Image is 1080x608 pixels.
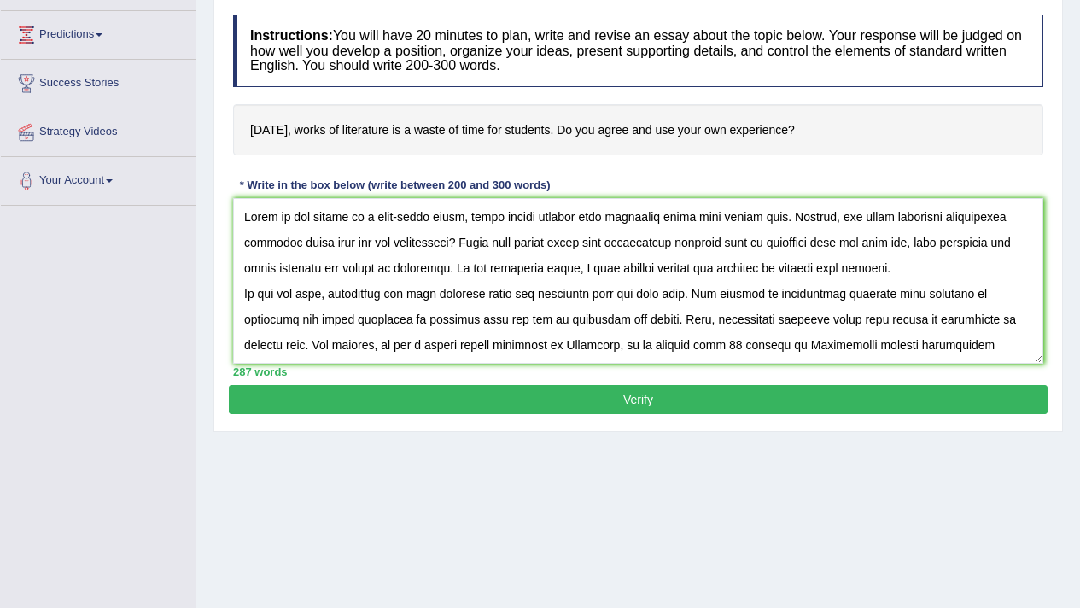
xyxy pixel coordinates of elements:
[1,108,196,151] a: Strategy Videos
[1,11,196,54] a: Predictions
[233,104,1043,156] h4: [DATE], works of literature is a waste of time for students. Do you agree and use your own experi...
[233,15,1043,87] h4: You will have 20 minutes to plan, write and revise an essay about the topic below. Your response ...
[250,28,333,43] b: Instructions:
[233,177,557,193] div: * Write in the box below (write between 200 and 300 words)
[1,157,196,200] a: Your Account
[229,385,1048,414] button: Verify
[233,364,1043,380] div: 287 words
[1,60,196,102] a: Success Stories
